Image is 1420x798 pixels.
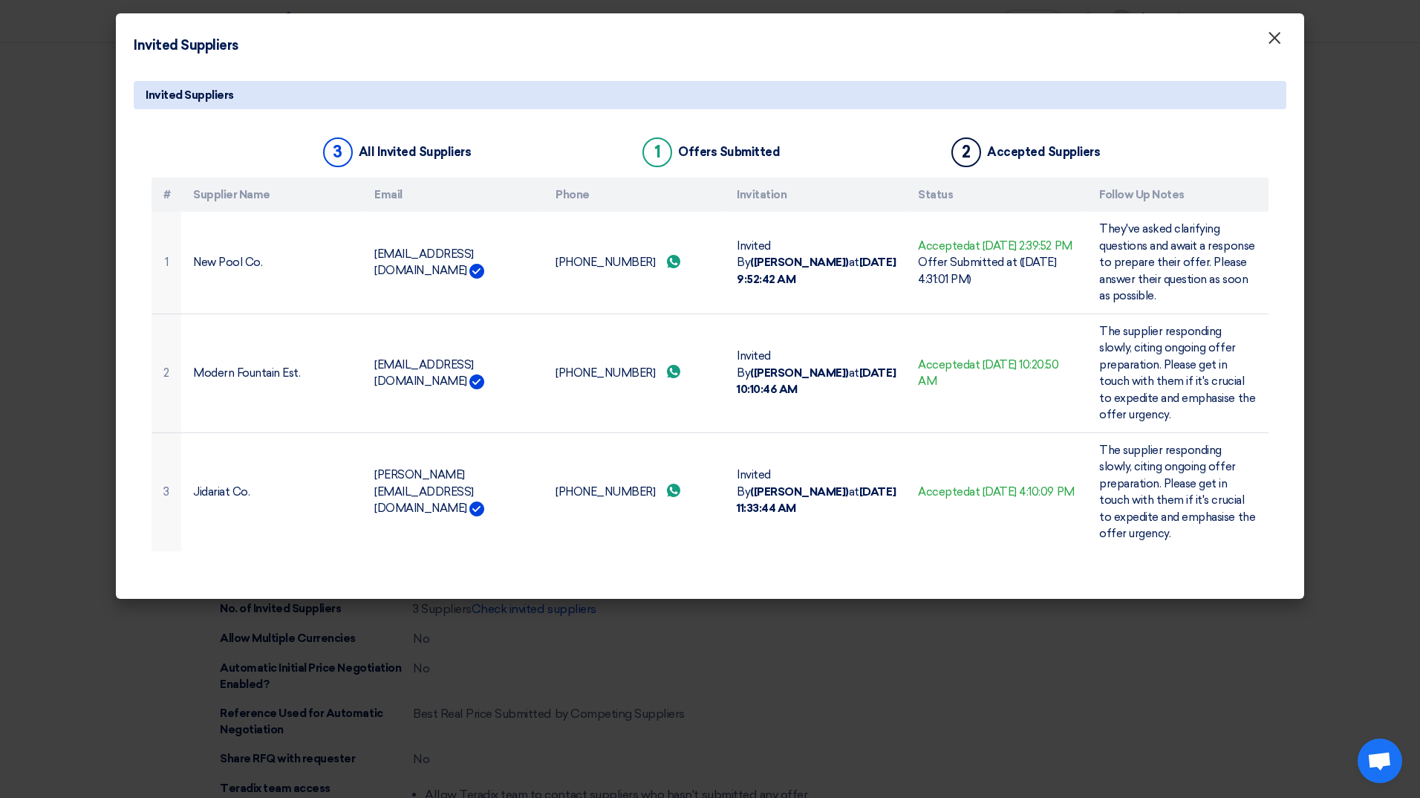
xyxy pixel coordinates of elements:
td: [PHONE_NUMBER] [544,314,725,432]
b: ([PERSON_NAME]) [750,485,849,499]
button: Close [1255,24,1294,53]
td: Jidariat Co. [181,432,362,551]
td: [PERSON_NAME][EMAIL_ADDRESS][DOMAIN_NAME] [362,432,544,551]
span: Invited By at [737,239,896,286]
span: at [DATE] 10:20:50 AM [918,358,1059,389]
div: 2 [951,137,981,167]
div: 3 [323,137,353,167]
th: Follow Up Notes [1087,178,1268,213]
img: Verified Account [469,374,484,389]
img: Verified Account [469,502,484,516]
td: [PHONE_NUMBER] [544,212,725,314]
td: [PHONE_NUMBER] [544,432,725,551]
td: [EMAIL_ADDRESS][DOMAIN_NAME] [362,314,544,432]
div: Accepted Suppliers [987,145,1100,159]
span: at [DATE] 4:10:09 PM [969,485,1074,499]
th: # [152,178,181,213]
img: Verified Account [469,264,484,279]
span: Invited Suppliers [146,87,234,103]
div: Accepted [918,357,1075,390]
td: 1 [152,212,181,314]
div: Accepted [918,238,1075,255]
span: Invited By at [737,468,896,515]
span: × [1267,27,1282,56]
a: Open chat [1358,739,1402,783]
div: All Invited Suppliers [359,145,472,159]
th: Email [362,178,544,213]
b: [DATE] 9:52:42 AM [737,256,896,286]
th: Supplier Name [181,178,362,213]
th: Status [906,178,1087,213]
h4: Invited Suppliers [134,36,238,56]
div: Accepted [918,484,1075,501]
div: 1 [642,137,672,167]
span: Invited By at [737,349,896,396]
div: Offer Submitted at ([DATE] 4:31:01 PM) [918,254,1075,288]
td: [EMAIL_ADDRESS][DOMAIN_NAME] [362,212,544,314]
span: The supplier responding slowly, citing ongoing offer preparation. Please get in touch with them i... [1099,444,1255,541]
span: at [DATE] 2:39:52 PM [969,239,1072,253]
td: 2 [152,314,181,432]
th: Phone [544,178,725,213]
b: ([PERSON_NAME]) [750,366,849,380]
span: The supplier responding slowly, citing ongoing offer preparation. Please get in touch with them i... [1099,325,1255,422]
td: Modern Fountain Est. [181,314,362,432]
td: 3 [152,432,181,551]
b: ([PERSON_NAME]) [750,256,849,269]
td: New Pool Co. [181,212,362,314]
th: Invitation [725,178,906,213]
div: Offers Submitted [678,145,780,159]
span: They've asked clarifying questions and await a response to prepare their offer. Please answer the... [1099,222,1255,302]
